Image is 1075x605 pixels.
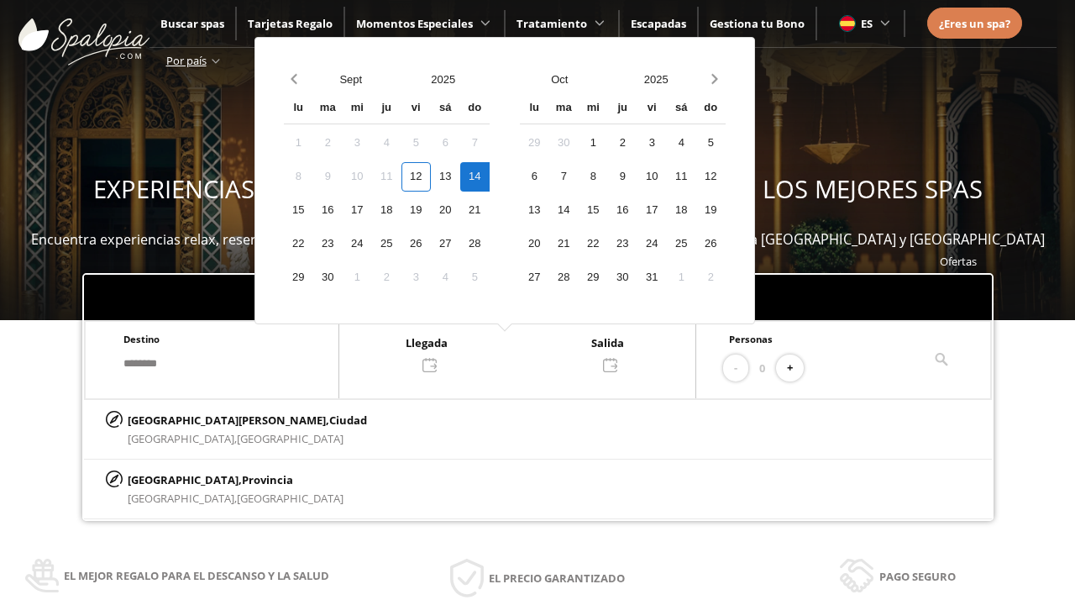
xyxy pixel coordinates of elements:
div: 5 [696,129,726,158]
div: 7 [549,162,579,192]
div: 27 [431,229,460,259]
div: 20 [431,196,460,225]
p: [GEOGRAPHIC_DATA][PERSON_NAME], [128,411,367,429]
div: 11 [667,162,696,192]
div: 16 [313,196,343,225]
div: 15 [284,196,313,225]
span: Provincia [242,472,293,487]
div: 7 [460,129,490,158]
a: Buscar spas [160,16,224,31]
a: Tarjetas Regalo [248,16,333,31]
div: 11 [372,162,401,192]
div: Calendar days [284,129,490,292]
div: 1 [284,129,313,158]
div: 13 [431,162,460,192]
div: 26 [401,229,431,259]
div: 14 [460,162,490,192]
div: 21 [549,229,579,259]
div: 2 [313,129,343,158]
div: 25 [372,229,401,259]
button: - [723,355,748,382]
div: 2 [696,263,726,292]
div: lu [284,94,313,124]
div: 3 [343,129,372,158]
div: 5 [460,263,490,292]
div: 27 [520,263,549,292]
button: Open months overlay [305,65,397,94]
div: 12 [696,162,726,192]
span: ¿Eres un spa? [939,16,1010,31]
div: 1 [667,263,696,292]
div: 5 [401,129,431,158]
div: 19 [696,196,726,225]
div: vi [401,94,431,124]
div: vi [637,94,667,124]
span: 0 [759,359,765,377]
span: Ofertas [940,254,977,269]
span: EXPERIENCIAS WELLNESS PARA REGALAR Y DISFRUTAR EN LOS MEJORES SPAS [93,172,983,206]
div: sá [667,94,696,124]
div: 10 [343,162,372,192]
div: 28 [460,229,490,259]
span: [GEOGRAPHIC_DATA] [237,491,343,506]
div: 30 [313,263,343,292]
div: 25 [667,229,696,259]
button: Open years overlay [397,65,490,94]
div: 18 [667,196,696,225]
div: 17 [343,196,372,225]
div: 2 [608,129,637,158]
button: Open months overlay [511,65,608,94]
div: 3 [401,263,431,292]
div: 26 [696,229,726,259]
div: 31 [637,263,667,292]
div: 3 [637,129,667,158]
div: mi [579,94,608,124]
a: Gestiona tu Bono [710,16,805,31]
button: Previous month [284,65,305,94]
div: 19 [401,196,431,225]
div: 9 [313,162,343,192]
div: 22 [579,229,608,259]
div: Calendar wrapper [284,94,490,292]
div: 17 [637,196,667,225]
div: 1 [579,129,608,158]
div: 30 [549,129,579,158]
div: Calendar wrapper [520,94,726,292]
div: 8 [579,162,608,192]
div: 21 [460,196,490,225]
div: 29 [579,263,608,292]
div: 4 [372,129,401,158]
img: ImgLogoSpalopia.BvClDcEz.svg [18,2,149,66]
div: 22 [284,229,313,259]
div: ju [608,94,637,124]
div: 23 [313,229,343,259]
div: 16 [608,196,637,225]
a: ¿Eres un spa? [939,14,1010,33]
span: Personas [729,333,773,345]
div: 6 [520,162,549,192]
div: 18 [372,196,401,225]
button: Next month [705,65,726,94]
div: ju [372,94,401,124]
span: Destino [123,333,160,345]
div: mi [343,94,372,124]
div: 15 [579,196,608,225]
span: Por país [166,53,207,68]
div: 29 [520,129,549,158]
div: 30 [608,263,637,292]
div: 2 [372,263,401,292]
div: 23 [608,229,637,259]
div: 1 [343,263,372,292]
div: ma [313,94,343,124]
div: 24 [343,229,372,259]
span: Escapadas [631,16,686,31]
span: Pago seguro [879,567,956,586]
p: [GEOGRAPHIC_DATA], [128,471,343,489]
div: 12 [401,162,431,192]
div: 28 [549,263,579,292]
span: El precio garantizado [489,569,625,587]
div: ma [549,94,579,124]
div: 29 [284,263,313,292]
